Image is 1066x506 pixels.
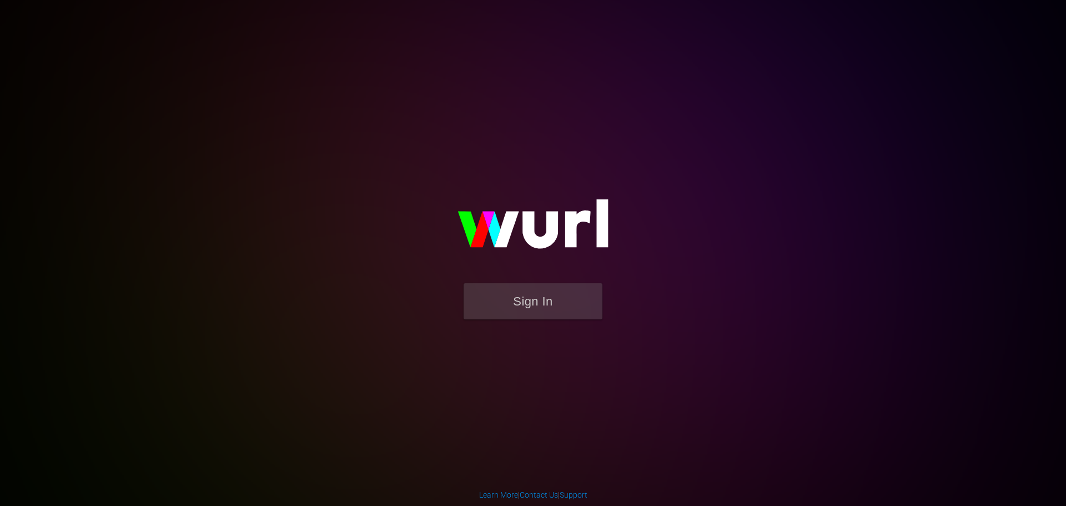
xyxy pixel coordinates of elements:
a: Support [560,490,587,499]
a: Contact Us [520,490,558,499]
div: | | [479,489,587,500]
button: Sign In [464,283,602,319]
a: Learn More [479,490,518,499]
img: wurl-logo-on-black-223613ac3d8ba8fe6dc639794a292ebdb59501304c7dfd60c99c58986ef67473.svg [422,176,644,283]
